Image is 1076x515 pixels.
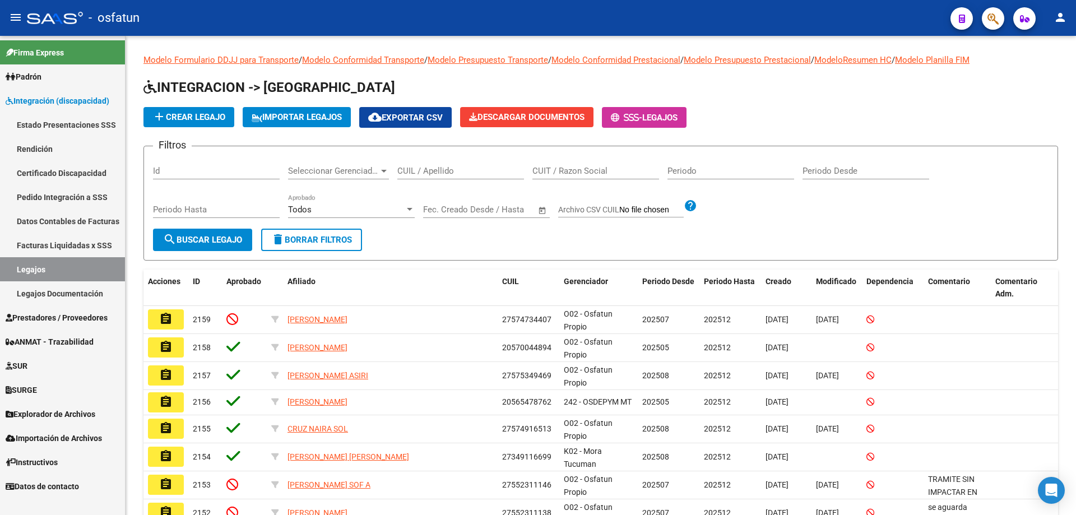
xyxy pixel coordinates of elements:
[502,277,519,286] span: CUIL
[602,107,687,128] button: -Legajos
[642,424,669,433] span: 202508
[704,424,731,433] span: 202512
[287,452,409,461] span: [PERSON_NAME] [PERSON_NAME]
[153,229,252,251] button: Buscar Legajo
[143,270,188,307] datatable-header-cell: Acciones
[704,277,755,286] span: Periodo Hasta
[159,368,173,382] mat-icon: assignment
[6,71,41,83] span: Padrón
[193,424,211,433] span: 2155
[287,424,348,433] span: CRUZ NAIRA SOL
[6,47,64,59] span: Firma Express
[287,277,316,286] span: Afiliado
[6,408,95,420] span: Explorador de Archivos
[193,343,211,352] span: 2158
[6,480,79,493] span: Datos de contacto
[193,277,200,286] span: ID
[243,107,351,127] button: IMPORTAR LEGAJOS
[193,452,211,461] span: 2154
[502,480,551,489] span: 27552311146
[6,384,37,396] span: SURGE
[502,397,551,406] span: 20565478762
[684,55,811,65] a: Modelo Presupuesto Prestacional
[6,312,108,324] span: Prestadores / Proveedores
[193,371,211,380] span: 2157
[143,107,234,127] button: Crear Legajo
[222,270,267,307] datatable-header-cell: Aprobado
[359,107,452,128] button: Exportar CSV
[704,343,731,352] span: 202512
[89,6,140,30] span: - osfatun
[766,315,789,324] span: [DATE]
[704,452,731,461] span: 202512
[642,452,669,461] span: 202508
[761,270,811,307] datatable-header-cell: Creado
[502,452,551,461] span: 27349116699
[153,137,192,153] h3: Filtros
[287,315,347,324] span: [PERSON_NAME]
[536,204,549,217] button: Open calendar
[193,315,211,324] span: 2159
[163,235,242,245] span: Buscar Legajo
[816,480,839,489] span: [DATE]
[188,270,222,307] datatable-header-cell: ID
[287,371,368,380] span: [PERSON_NAME] ASIRI
[9,11,22,24] mat-icon: menu
[460,107,593,127] button: Descargar Documentos
[816,315,839,324] span: [DATE]
[193,397,211,406] span: 2156
[684,199,697,212] mat-icon: help
[287,480,370,489] span: [PERSON_NAME] SOF A
[704,480,731,489] span: 202512
[766,277,791,286] span: Creado
[928,277,970,286] span: Comentario
[288,205,312,215] span: Todos
[642,371,669,380] span: 202508
[551,55,680,65] a: Modelo Conformidad Prestacional
[148,277,180,286] span: Acciones
[564,475,613,497] span: O02 - Osfatun Propio
[502,343,551,352] span: 20570044894
[642,113,678,123] span: Legajos
[252,112,342,122] span: IMPORTAR LEGAJOS
[6,432,102,444] span: Importación de Archivos
[991,270,1058,307] datatable-header-cell: Comentario Adm.
[995,277,1037,299] span: Comentario Adm.
[428,55,548,65] a: Modelo Presupuesto Transporte
[152,110,166,123] mat-icon: add
[159,421,173,435] mat-icon: assignment
[159,340,173,354] mat-icon: assignment
[642,480,669,489] span: 202507
[143,55,299,65] a: Modelo Formulario DDJJ para Transporte
[470,205,524,215] input: End date
[766,424,789,433] span: [DATE]
[469,112,585,122] span: Descargar Documentos
[611,113,642,123] span: -
[766,343,789,352] span: [DATE]
[152,112,225,122] span: Crear Legajo
[143,80,395,95] span: INTEGRACION -> [GEOGRAPHIC_DATA]
[642,277,694,286] span: Periodo Desde
[564,309,613,331] span: O02 - Osfatun Propio
[564,419,613,440] span: O02 - Osfatun Propio
[704,371,731,380] span: 202512
[302,55,424,65] a: Modelo Conformidad Transporte
[159,395,173,409] mat-icon: assignment
[619,205,684,215] input: Archivo CSV CUIL
[816,277,856,286] span: Modificado
[502,424,551,433] span: 27574916513
[814,55,892,65] a: ModeloResumen HC
[558,205,619,214] span: Archivo CSV CUIL
[564,447,602,468] span: K02 - Mora Tucuman
[564,365,613,387] span: O02 - Osfatun Propio
[862,270,924,307] datatable-header-cell: Dependencia
[502,371,551,380] span: 27575349469
[159,312,173,326] mat-icon: assignment
[766,452,789,461] span: [DATE]
[271,235,352,245] span: Borrar Filtros
[1054,11,1067,24] mat-icon: person
[1038,477,1065,504] div: Open Intercom Messenger
[283,270,498,307] datatable-header-cell: Afiliado
[261,229,362,251] button: Borrar Filtros
[287,397,347,406] span: [PERSON_NAME]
